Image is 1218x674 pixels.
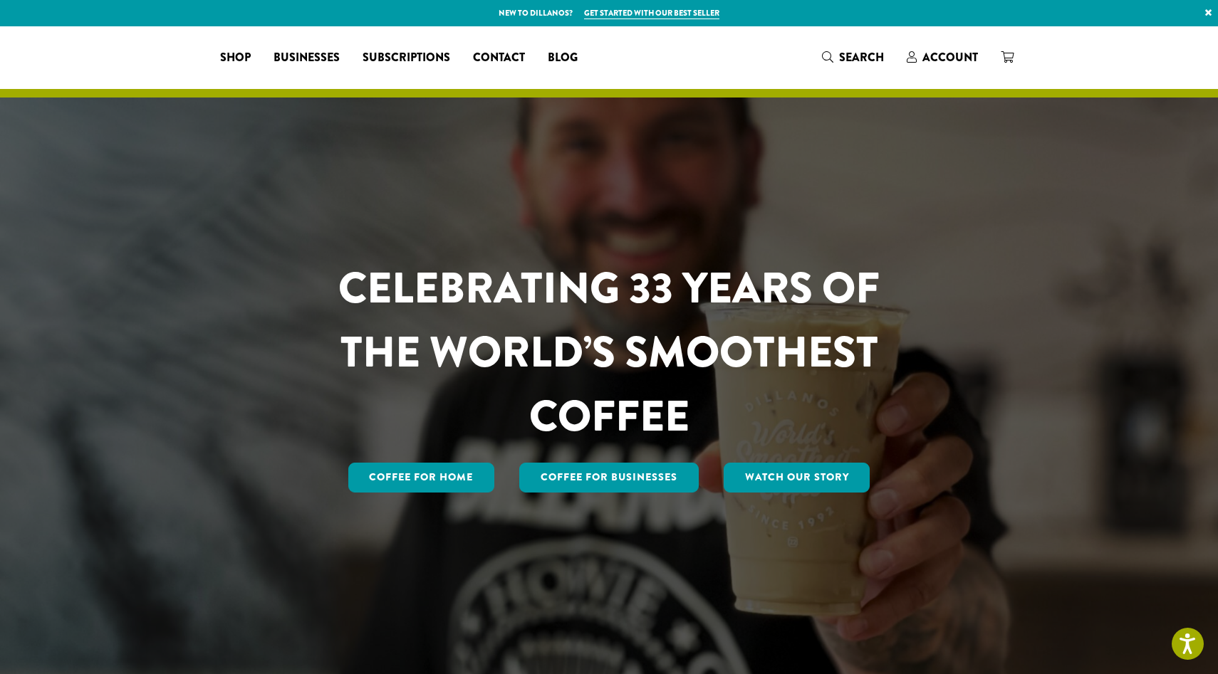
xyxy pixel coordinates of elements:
[209,46,262,69] a: Shop
[274,49,340,67] span: Businesses
[922,49,978,65] span: Account
[839,49,884,65] span: Search
[548,49,578,67] span: Blog
[363,49,450,67] span: Subscriptions
[811,46,895,69] a: Search
[519,463,699,493] a: Coffee For Businesses
[348,463,495,493] a: Coffee for Home
[296,256,922,448] h1: CELEBRATING 33 YEARS OF THE WORLD’S SMOOTHEST COFFEE
[220,49,251,67] span: Shop
[724,463,870,493] a: Watch Our Story
[584,7,719,19] a: Get started with our best seller
[473,49,525,67] span: Contact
